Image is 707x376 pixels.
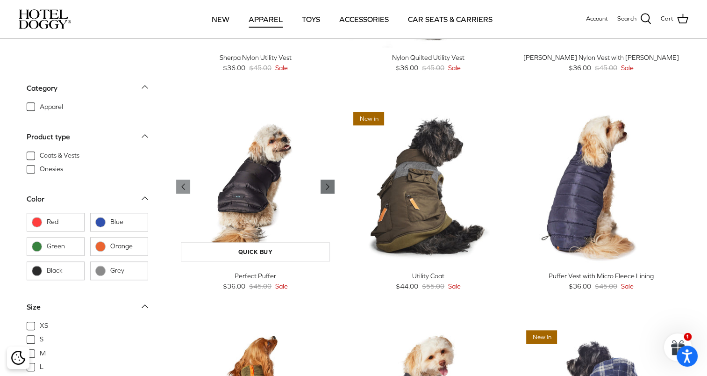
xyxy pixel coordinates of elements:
button: Cookie policy [10,350,26,366]
div: Perfect Puffer [176,271,335,281]
a: Sherpa Nylon Utility Vest $36.00 $45.00 Sale [176,52,335,73]
a: Nylon Quilted Utility Vest $36.00 $45.00 Sale [349,52,507,73]
a: Previous [176,180,190,194]
span: New in [353,112,384,125]
span: 20% off [181,330,214,344]
a: [PERSON_NAME] Nylon Vest with [PERSON_NAME] $36.00 $45.00 Sale [521,52,680,73]
span: 20% off [181,112,214,125]
span: Sale [448,281,461,291]
span: Cart [661,14,673,24]
img: hoteldoggycom [19,9,71,29]
span: Sale [448,63,461,73]
a: Product type [27,130,148,151]
span: S [40,335,43,345]
span: L [40,363,43,372]
a: Category [27,81,148,102]
span: M [40,349,46,358]
span: $36.00 [569,281,591,291]
a: Size [27,300,148,321]
span: $36.00 [569,63,591,73]
span: Sale [621,281,634,291]
a: Perfect Puffer [176,107,335,266]
div: Category [27,82,57,94]
a: Utility Coat [349,107,507,266]
span: $45.00 [595,63,617,73]
div: Utility Coat [349,271,507,281]
a: APPAREL [240,3,291,35]
a: Quick buy [181,242,330,261]
span: Apparel [40,102,63,112]
a: NEW [203,3,238,35]
span: $44.00 [396,281,418,291]
span: $55.00 [422,281,444,291]
a: Account [586,14,608,24]
span: New in [526,330,557,344]
span: Onesies [40,165,63,174]
div: Product type [27,131,70,143]
span: $36.00 [396,63,418,73]
a: Utility Coat $44.00 $55.00 Sale [349,271,507,292]
a: Previous [321,180,335,194]
span: $45.00 [249,281,271,291]
span: Grey [110,267,143,276]
span: Sale [621,63,634,73]
div: Color [27,194,44,206]
a: TOYS [293,3,329,35]
span: Red [47,218,79,227]
span: XS [40,322,48,331]
a: Puffer Vest with Micro Fleece Lining $36.00 $45.00 Sale [521,271,680,292]
span: Green [47,242,79,252]
span: Black [47,267,79,276]
a: Puffer Vest with Micro Fleece Lining [521,107,680,266]
img: Cookie policy [11,351,25,365]
a: Cart [661,13,688,25]
span: 15% off [353,330,386,344]
span: Account [586,15,608,22]
a: Search [617,13,651,25]
span: $45.00 [422,63,444,73]
div: Size [27,302,41,314]
a: CAR SEATS & CARRIERS [400,3,501,35]
a: Perfect Puffer $36.00 $45.00 Sale [176,271,335,292]
a: ACCESSORIES [331,3,397,35]
span: $36.00 [223,63,245,73]
div: Primary navigation [139,3,565,35]
span: 20% off [526,112,559,125]
span: Sale [275,63,288,73]
span: $45.00 [595,281,617,291]
div: [PERSON_NAME] Nylon Vest with [PERSON_NAME] [521,52,680,63]
span: $45.00 [249,63,271,73]
span: $36.00 [223,281,245,291]
div: Sherpa Nylon Utility Vest [176,52,335,63]
a: Color [27,192,148,213]
div: Nylon Quilted Utility Vest [349,52,507,63]
span: Sale [275,281,288,291]
div: Cookie policy [7,347,29,369]
div: Puffer Vest with Micro Fleece Lining [521,271,680,281]
span: Orange [110,242,143,252]
span: Blue [110,218,143,227]
span: Search [617,14,636,24]
span: Coats & Vests [40,151,79,160]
